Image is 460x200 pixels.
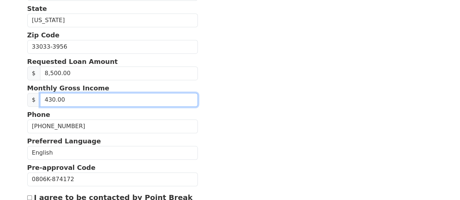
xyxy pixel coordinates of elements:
strong: Preferred Language [27,137,101,145]
strong: Zip Code [27,31,60,39]
strong: Pre-approval Code [27,164,96,171]
input: Phone [27,119,198,133]
strong: State [27,5,47,12]
strong: Phone [27,111,50,118]
span: $ [27,66,40,80]
strong: Requested Loan Amount [27,58,118,65]
input: Pre-approval Code [27,172,198,186]
input: 0.00 [40,93,198,107]
p: Monthly Gross Income [27,83,198,93]
span: $ [27,93,40,107]
input: Requested Loan Amount [40,66,198,80]
input: Zip Code [27,40,198,54]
